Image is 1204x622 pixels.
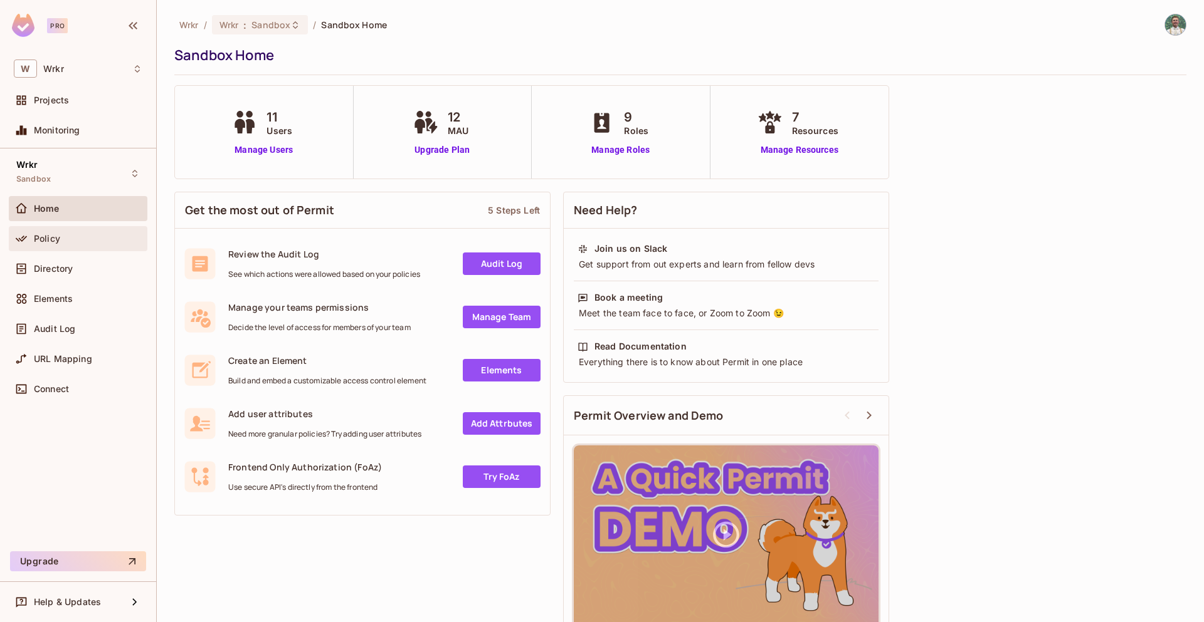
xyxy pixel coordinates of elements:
span: Policy [34,234,60,244]
li: / [313,19,316,31]
span: Connect [34,384,69,394]
span: the active workspace [179,19,199,31]
span: : [243,20,247,30]
span: Projects [34,95,69,105]
span: Manage your teams permissions [228,301,411,313]
li: / [204,19,207,31]
span: Roles [624,124,648,137]
span: See which actions were allowed based on your policies [228,269,420,279]
span: Permit Overview and Demo [574,408,724,423]
span: Monitoring [34,125,80,135]
span: 12 [448,108,468,127]
span: Audit Log [34,324,75,334]
a: Manage Resources [754,143,845,157]
span: Frontend Only Authorization (FoAz) [228,461,382,473]
a: Elements [463,359,541,381]
span: Get the most out of Permit [185,202,334,218]
div: Book a meeting [594,291,663,304]
a: Manage Roles [586,143,655,157]
span: 9 [624,108,648,127]
div: 5 Steps Left [488,204,540,216]
span: Wrkr [219,19,239,31]
img: SReyMgAAAABJRU5ErkJggg== [12,14,34,37]
span: 11 [267,108,292,127]
span: Need more granular policies? Try adding user attributes [228,429,421,439]
span: Users [267,124,292,137]
span: Resources [792,124,838,137]
span: URL Mapping [34,354,92,364]
span: Create an Element [228,355,426,366]
div: Sandbox Home [174,46,1180,65]
div: Everything there is to know about Permit in one place [578,356,875,368]
div: Get support from out experts and learn from fellow devs [578,258,875,271]
span: Decide the level of access for members of your team [228,323,411,333]
span: Help & Updates [34,597,101,607]
span: Review the Audit Log [228,248,420,260]
span: Sandbox Home [321,19,387,31]
div: Join us on Slack [594,242,667,255]
span: MAU [448,124,468,137]
div: Pro [47,18,68,33]
a: Add Attrbutes [463,412,541,435]
span: Elements [34,294,73,304]
div: Meet the team face to face, or Zoom to Zoom 😉 [578,307,875,319]
span: Need Help? [574,202,638,218]
span: Sandbox [16,174,51,184]
a: Manage Users [229,143,298,157]
div: Read Documentation [594,340,687,353]
span: Sandbox [251,19,290,31]
span: 7 [792,108,838,127]
span: Workspace: Wrkr [43,64,64,74]
span: Directory [34,264,73,274]
img: Tyron Boyd [1165,14,1186,35]
span: Home [34,204,60,214]
span: Build and embed a customizable access control element [228,376,426,386]
button: Upgrade [10,551,146,571]
a: Audit Log [463,252,541,275]
a: Try FoAz [463,465,541,488]
span: Add user attributes [228,408,421,420]
span: Wrkr [16,160,38,170]
span: Use secure API's directly from the frontend [228,482,382,492]
span: W [14,60,37,78]
a: Manage Team [463,306,541,328]
a: Upgrade Plan [410,143,475,157]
